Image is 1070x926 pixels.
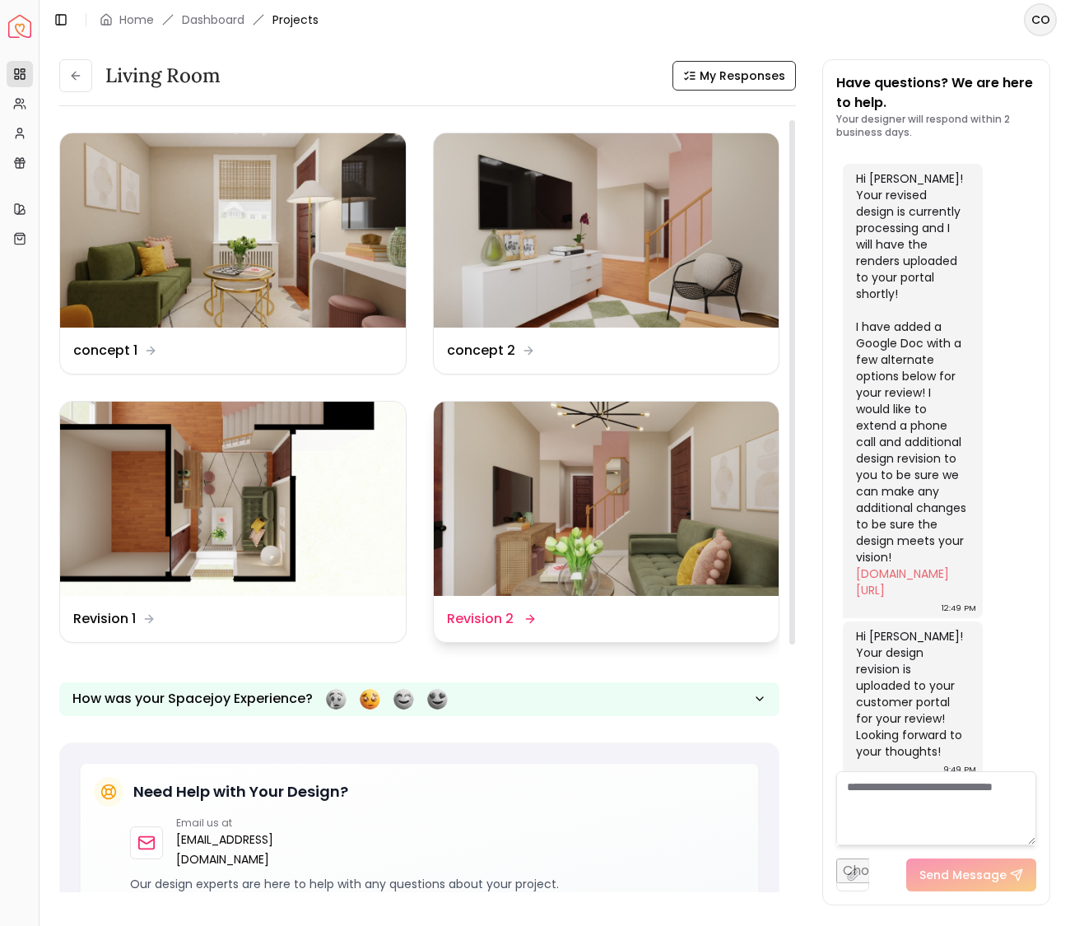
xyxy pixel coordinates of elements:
[59,401,407,643] a: Revision 1Revision 1
[447,341,515,361] dd: concept 2
[176,817,273,830] p: Email us at
[182,12,244,28] a: Dashboard
[836,113,1036,139] p: Your designer will respond within 2 business days.
[672,61,796,91] button: My Responses
[8,15,31,38] img: Spacejoy Logo
[943,761,976,778] div: 9:49 PM
[856,628,966,760] div: Hi [PERSON_NAME]! Your design revision is uploaded to your customer portal for your review! Looki...
[942,600,976,617] div: 12:49 PM
[59,133,407,375] a: concept 1concept 1
[856,565,949,598] a: [DOMAIN_NAME][URL]
[272,12,319,28] span: Projects
[73,609,136,629] dd: Revision 1
[1024,3,1057,36] button: CO
[447,609,514,629] dd: Revision 2
[1026,5,1055,35] span: CO
[72,689,313,709] p: How was your Spacejoy Experience?
[105,63,221,89] h3: Living Room
[434,402,779,596] img: Revision 2
[60,402,406,596] img: Revision 1
[700,67,785,84] span: My Responses
[433,133,780,375] a: concept 2concept 2
[176,830,273,869] a: [EMAIL_ADDRESS][DOMAIN_NAME]
[100,12,319,28] nav: breadcrumb
[119,12,154,28] a: Home
[433,401,780,643] a: Revision 2Revision 2
[130,876,745,892] p: Our design experts are here to help with any questions about your project.
[836,73,1036,113] p: Have questions? We are here to help.
[60,133,406,328] img: concept 1
[8,15,31,38] a: Spacejoy
[133,780,348,803] h5: Need Help with Your Design?
[434,133,779,328] img: concept 2
[73,341,137,361] dd: concept 1
[856,170,966,598] div: Hi [PERSON_NAME]! Your revised design is currently processing and I will have the renders uploade...
[59,682,779,716] button: How was your Spacejoy Experience?Feeling terribleFeeling badFeeling goodFeeling awesome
